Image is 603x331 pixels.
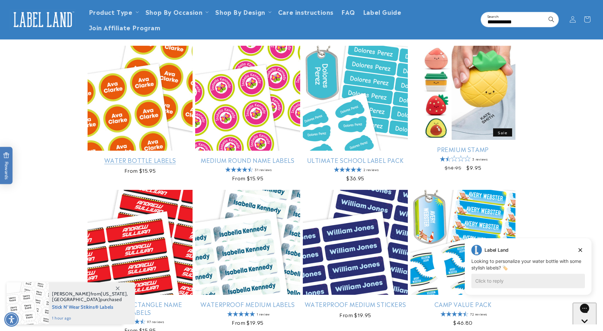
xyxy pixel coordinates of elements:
[4,312,19,327] div: Accessibility Menu
[142,4,212,19] summary: Shop By Occasion
[341,8,355,15] span: FAQ
[3,152,10,180] span: Rewards
[195,300,300,308] a: Waterproof Medium Labels
[195,156,300,164] a: Medium Round Name Labels
[460,237,596,305] iframe: Gorgias live chat campaigns
[85,19,165,35] a: Join Affiliate Program
[89,23,161,31] span: Join Affiliate Program
[211,4,274,19] summary: Shop By Design
[363,8,402,15] span: Label Guide
[215,7,265,16] a: Shop By Design
[359,4,406,19] a: Label Guide
[52,302,128,311] span: Stick N' Wear Stikins® Labels
[544,12,559,27] button: Search
[8,7,78,32] a: Label Land
[337,4,359,19] a: FAQ
[5,278,83,298] iframe: Sign Up via Text for Offers
[410,145,515,153] a: Premium Stamp
[530,12,544,27] button: Clear search term
[303,156,408,164] a: Ultimate School Label Pack
[278,8,333,15] span: Care instructions
[52,291,128,302] span: from , purchased
[52,315,128,321] span: 1 hour ago
[573,303,596,324] iframe: Gorgias live chat messenger
[52,296,100,302] span: [GEOGRAPHIC_DATA]
[101,291,127,297] span: [US_STATE]
[145,8,203,15] span: Shop By Occasion
[89,7,133,16] a: Product Type
[410,300,515,308] a: Camp Value Pack
[303,300,408,308] a: Waterproof Medium Stickers
[274,4,337,19] a: Care instructions
[85,4,142,19] summary: Product Type
[88,300,193,316] a: Medium Rectangle Name Labels
[88,156,193,164] a: Water Bottle Labels
[10,9,76,30] img: Label Land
